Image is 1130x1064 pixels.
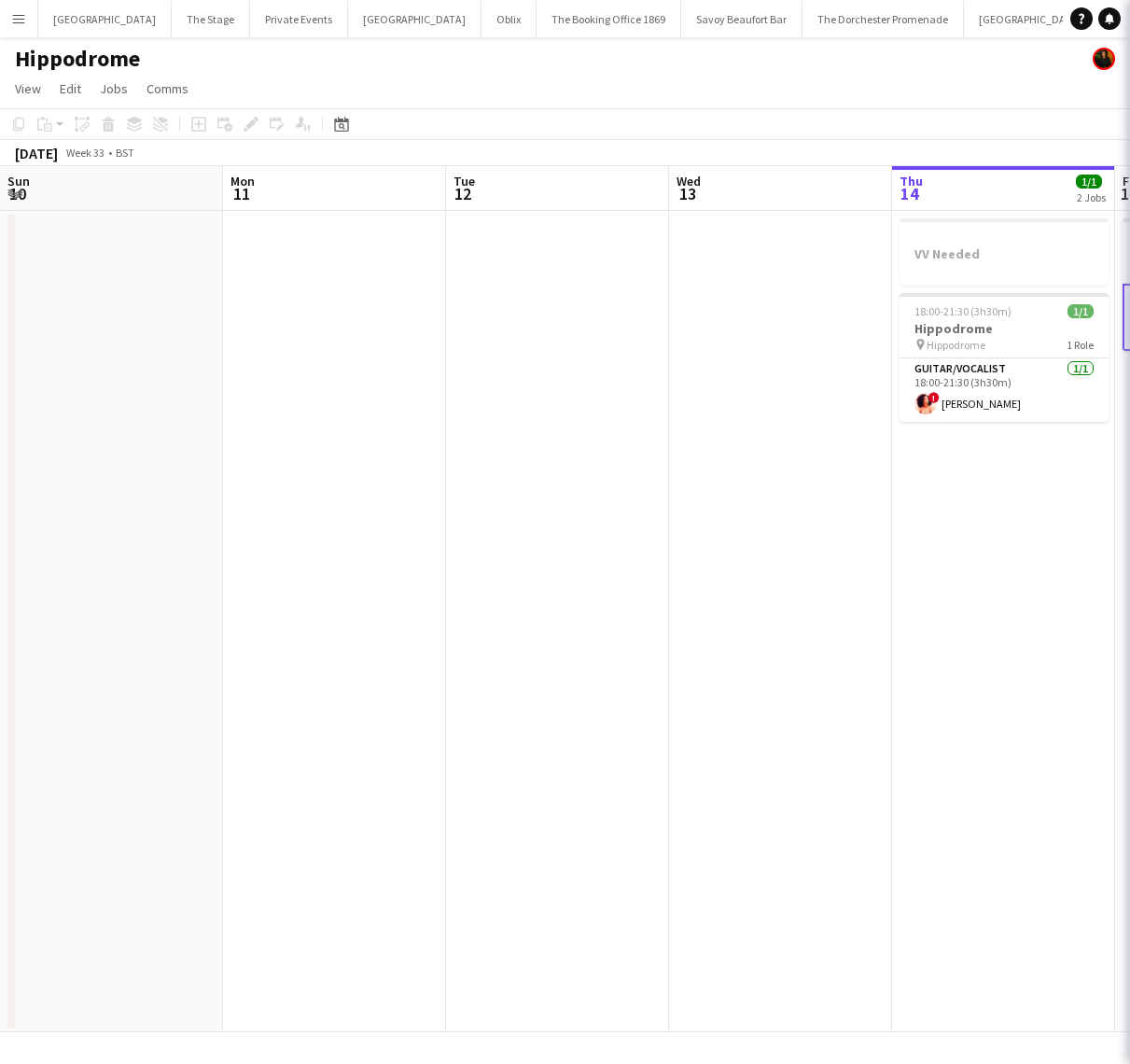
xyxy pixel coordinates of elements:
[348,1,481,37] button: [GEOGRAPHIC_DATA]
[146,80,188,97] span: Comms
[900,173,923,189] span: Thu
[250,1,348,37] button: Private Events
[897,183,923,204] span: 14
[481,1,537,37] button: Oblix
[172,1,250,37] button: The Stage
[116,146,134,160] div: BST
[900,293,1109,422] app-job-card: 18:00-21:30 (3h30m)1/1Hippodrome Hippodrome1 RoleGuitar/Vocalist1/118:00-21:30 (3h30m)![PERSON_NAME]
[52,77,89,101] a: Edit
[927,338,985,352] span: Hippodrome
[802,1,964,37] button: The Dorchester Promenade
[900,218,1109,286] app-job-card: VV Needed
[900,245,1109,262] h3: VV Needed
[7,173,30,189] span: Sun
[677,173,701,189] span: Wed
[928,392,940,403] span: !
[5,183,30,204] span: 10
[1076,175,1102,189] span: 1/1
[139,77,196,101] a: Comms
[38,1,172,37] button: [GEOGRAPHIC_DATA]
[60,80,81,97] span: Edit
[228,183,255,204] span: 11
[900,358,1109,422] app-card-role: Guitar/Vocalist1/118:00-21:30 (3h30m)![PERSON_NAME]
[1067,338,1094,352] span: 1 Role
[537,1,681,37] button: The Booking Office 1869
[900,320,1109,337] h3: Hippodrome
[15,144,58,162] div: [DATE]
[62,146,108,160] span: Week 33
[1067,304,1094,318] span: 1/1
[964,1,1097,37] button: [GEOGRAPHIC_DATA]
[92,77,135,101] a: Jobs
[681,1,802,37] button: Savoy Beaufort Bar
[453,173,475,189] span: Tue
[15,80,41,97] span: View
[451,183,475,204] span: 12
[15,45,140,73] h1: Hippodrome
[100,80,128,97] span: Jobs
[230,173,255,189] span: Mon
[674,183,701,204] span: 13
[1093,48,1115,70] app-user-avatar: Celine Amara
[7,77,49,101] a: View
[914,304,1011,318] span: 18:00-21:30 (3h30m)
[1077,190,1106,204] div: 2 Jobs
